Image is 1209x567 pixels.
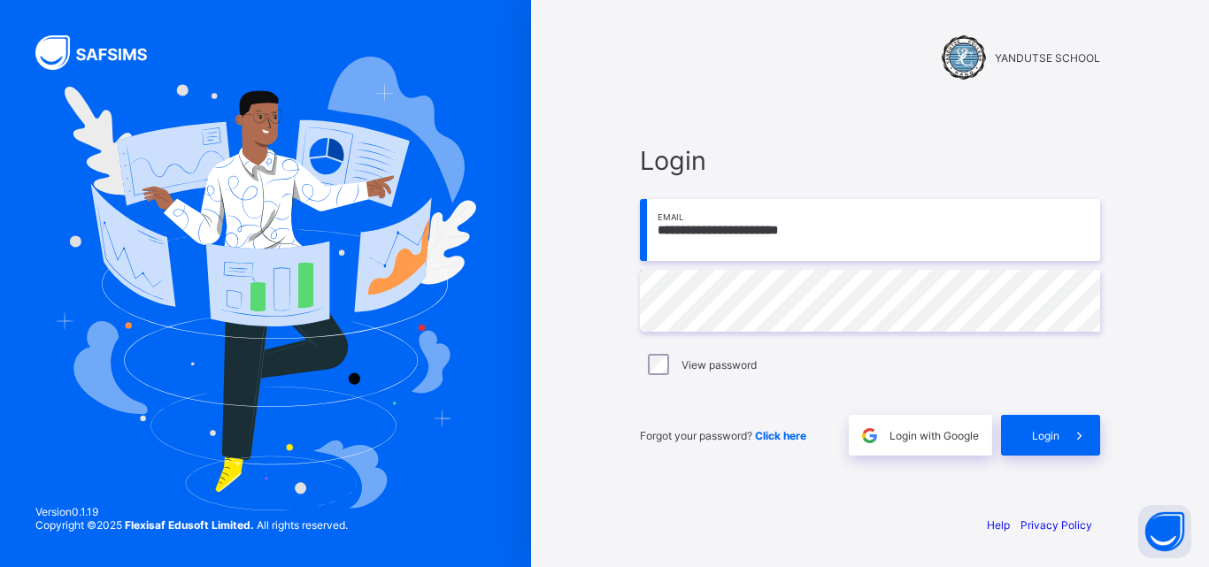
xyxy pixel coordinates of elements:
[995,51,1100,65] span: YANDUTSE SCHOOL
[640,429,806,442] span: Forgot your password?
[859,425,880,446] img: google.396cfc9801f0270233282035f929180a.svg
[1032,429,1059,442] span: Login
[987,518,1010,532] a: Help
[1020,518,1092,532] a: Privacy Policy
[755,429,806,442] a: Click here
[125,518,254,532] strong: Flexisaf Edusoft Limited.
[682,358,757,372] label: View password
[640,145,1100,176] span: Login
[55,57,476,510] img: Hero Image
[35,518,348,532] span: Copyright © 2025 All rights reserved.
[889,429,979,442] span: Login with Google
[35,505,348,518] span: Version 0.1.19
[1138,505,1191,558] button: Open asap
[35,35,168,70] img: SAFSIMS Logo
